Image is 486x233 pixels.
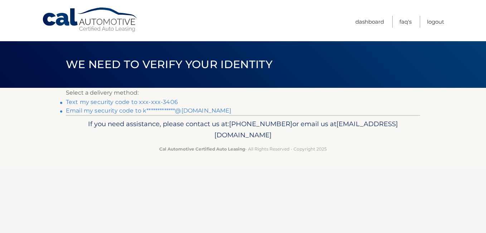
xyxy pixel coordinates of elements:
a: Text my security code to xxx-xxx-3406 [66,99,178,105]
p: Select a delivery method: [66,88,420,98]
a: Cal Automotive [42,7,138,33]
a: Dashboard [355,16,384,28]
p: - All Rights Reserved - Copyright 2025 [71,145,415,153]
p: If you need assistance, please contact us at: or email us at [71,118,415,141]
a: FAQ's [399,16,412,28]
strong: Cal Automotive Certified Auto Leasing [159,146,245,152]
a: Logout [427,16,444,28]
span: We need to verify your identity [66,58,272,71]
span: [PHONE_NUMBER] [229,120,292,128]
